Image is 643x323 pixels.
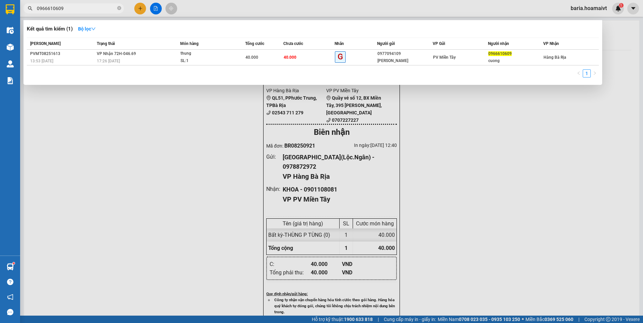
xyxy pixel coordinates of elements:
[117,6,121,10] span: close-circle
[591,69,599,77] button: right
[488,57,543,64] div: cuong
[117,5,121,12] span: close-circle
[433,41,445,46] span: VP Gửi
[544,55,566,60] span: Hàng Bà Rịa
[488,41,509,46] span: Người nhận
[30,59,53,63] span: 13:53 [DATE]
[181,50,231,57] div: thung
[78,26,96,32] strong: Bộ lọc
[7,44,14,51] img: warehouse-icon
[73,23,101,34] button: Bộ lọcdown
[7,279,13,285] span: question-circle
[30,50,95,57] div: PVMT08251613
[583,69,591,77] li: 1
[577,71,581,75] span: left
[7,60,14,67] img: warehouse-icon
[593,71,597,75] span: right
[433,55,456,60] span: PV Miền Tây
[97,51,136,56] span: VP Nhận 72H-046.69
[97,41,115,46] span: Trạng thái
[488,51,512,56] span: 0966610609
[91,26,96,31] span: down
[30,41,61,46] span: [PERSON_NAME]
[245,41,264,46] span: Tổng cước
[335,51,346,62] span: G
[543,41,559,46] span: VP Nhận
[7,294,13,300] span: notification
[245,55,258,60] span: 40.000
[583,70,590,77] a: 1
[335,41,344,46] span: Nhãn
[7,309,13,315] span: message
[37,5,116,12] input: Tìm tên, số ĐT hoặc mã đơn
[28,6,32,11] span: search
[377,57,432,64] div: [PERSON_NAME]
[591,69,599,77] li: Next Page
[377,41,395,46] span: Người gửi
[284,55,296,60] span: 40.000
[283,41,303,46] span: Chưa cước
[7,263,14,270] img: warehouse-icon
[6,4,14,14] img: logo-vxr
[27,25,73,33] h3: Kết quả tìm kiếm ( 1 )
[7,27,14,34] img: warehouse-icon
[180,41,199,46] span: Món hàng
[7,77,14,84] img: solution-icon
[13,262,15,264] sup: 1
[181,57,231,65] div: SL: 1
[377,50,432,57] div: 0977094109
[97,59,120,63] span: 17:26 [DATE]
[575,69,583,77] button: left
[575,69,583,77] li: Previous Page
